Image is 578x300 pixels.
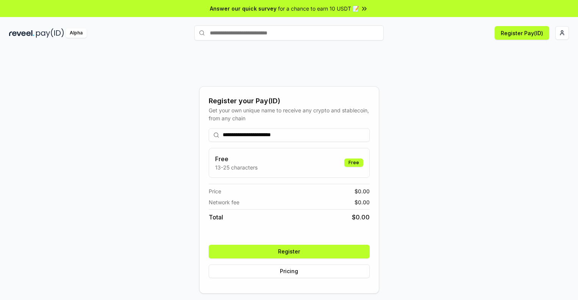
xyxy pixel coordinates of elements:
[215,154,258,163] h3: Free
[209,198,239,206] span: Network fee
[209,187,221,195] span: Price
[209,106,370,122] div: Get your own unique name to receive any crypto and stablecoin, from any chain
[209,96,370,106] div: Register your Pay(ID)
[344,159,363,167] div: Free
[9,28,34,38] img: reveel_dark
[209,213,223,222] span: Total
[66,28,87,38] div: Alpha
[278,5,359,12] span: for a chance to earn 10 USDT 📝
[352,213,370,222] span: $ 0.00
[210,5,277,12] span: Answer our quick survey
[355,198,370,206] span: $ 0.00
[495,26,549,40] button: Register Pay(ID)
[209,264,370,278] button: Pricing
[209,245,370,258] button: Register
[355,187,370,195] span: $ 0.00
[36,28,64,38] img: pay_id
[215,163,258,171] p: 13-25 characters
